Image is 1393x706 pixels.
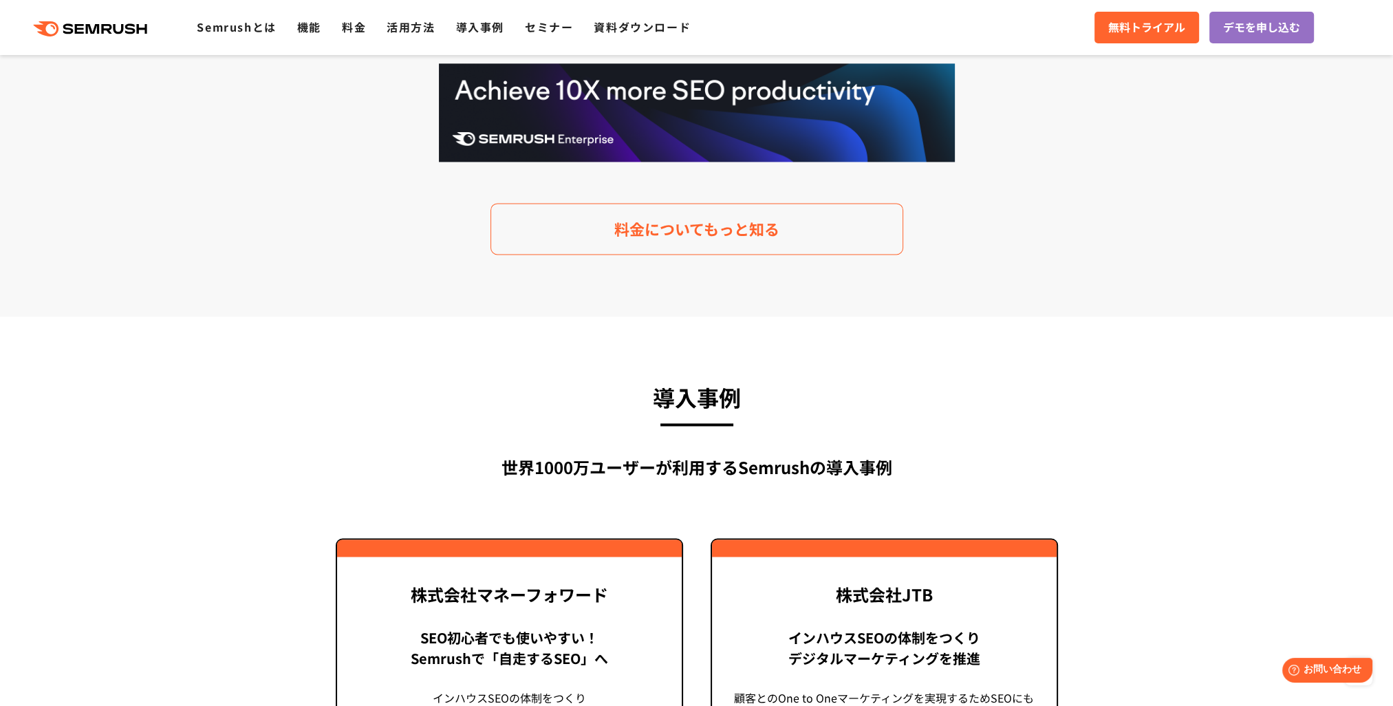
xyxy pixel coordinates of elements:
[342,19,366,35] a: 料金
[525,19,573,35] a: セミナー
[594,19,691,35] a: 資料ダウンロード
[456,19,504,35] a: 導入事例
[197,19,276,35] a: Semrushとは
[1209,12,1314,43] a: デモを申し込む
[387,19,435,35] a: 活用方法
[733,627,1036,668] div: インハウスSEOの体制をつくり デジタルマーケティングを推進
[358,627,661,668] div: SEO初心者でも使いやすい！ Semrushで「自走するSEO」へ
[1108,19,1185,36] span: 無料トライアル
[614,217,779,241] span: 料金についてもっと知る
[1271,652,1378,691] iframe: Help widget launcher
[297,19,321,35] a: 機能
[1223,19,1300,36] span: デモを申し込む
[336,455,1058,480] div: 世界1000万ユーザーが利用する Semrushの導入事例
[1094,12,1199,43] a: 無料トライアル
[336,378,1058,416] h3: 導入事例
[733,584,1036,604] div: 株式会社JTB
[490,203,903,255] a: 料金についてもっと知る
[358,584,661,604] div: 株式会社マネーフォワード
